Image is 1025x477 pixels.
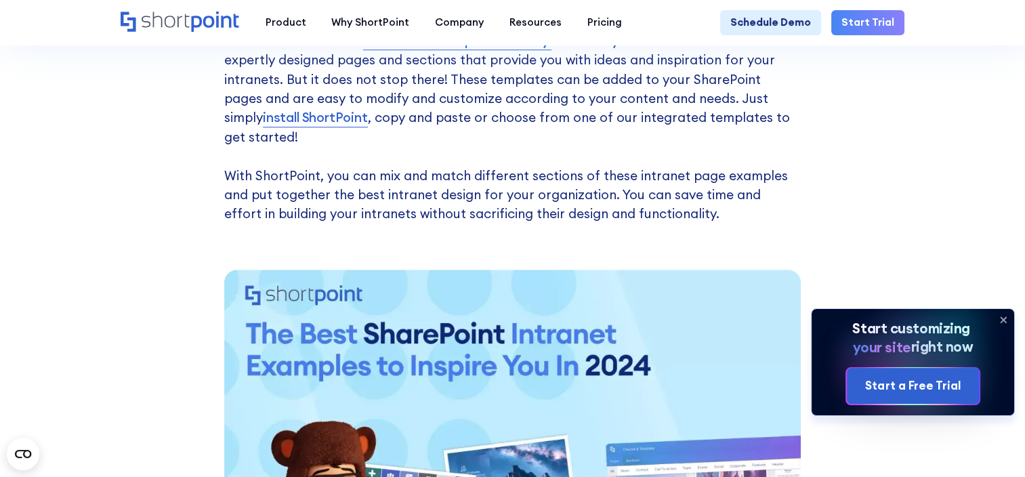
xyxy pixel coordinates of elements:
[509,15,562,30] div: Resources
[7,438,39,470] button: Open CMP widget
[866,377,961,395] div: Start a Free Trial
[224,12,801,224] p: It's important to note that all the intranet site examples for SharePoint we discuss in this arti...
[497,10,574,36] a: Resources
[318,10,422,36] a: Why ShortPoint
[831,10,904,36] a: Start Trial
[720,10,821,36] a: Schedule Demo
[587,15,622,30] div: Pricing
[263,108,368,127] a: install ShortPoint
[435,15,484,30] div: Company
[957,412,1025,477] iframe: Chat Widget
[331,15,409,30] div: Why ShortPoint
[253,10,319,36] a: Product
[422,10,497,36] a: Company
[574,10,635,36] a: Pricing
[847,369,978,405] a: Start a Free Trial
[265,15,306,30] div: Product
[121,12,240,33] a: Home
